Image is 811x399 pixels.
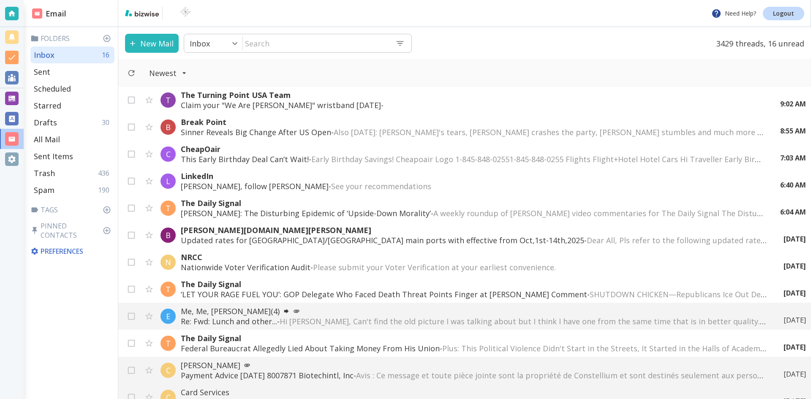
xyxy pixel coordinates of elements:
p: [PERSON_NAME], follow [PERSON_NAME] - [181,181,763,191]
p: B [166,122,171,132]
div: Sent [30,63,114,80]
p: ‘LET YOUR RAGE FUEL YOU’: GOP Delegate Who Faced Death Threat Points Finger at [PERSON_NAME] Comm... [181,289,767,299]
p: [PERSON_NAME]: The Disturbing Epidemic of ‘Upside-Down Morality’ - [181,208,763,218]
p: NRCC [181,252,767,262]
p: Drafts [34,117,57,128]
p: Me, Me, [PERSON_NAME] (4) [181,306,767,316]
p: All Mail [34,134,60,144]
p: Federal Bureaucrat Allegedly Lied About Taking Money From His Union - [181,343,767,353]
p: T [166,284,171,294]
div: Trash436 [30,165,114,182]
p: The Daily Signal [181,198,763,208]
p: T [166,95,171,105]
p: Trash [34,168,55,178]
p: 8:55 AM [780,126,806,136]
div: Drafts30 [30,114,114,131]
p: Spam [34,185,54,195]
h2: Email [32,8,66,19]
p: LinkedIn [181,171,763,181]
p: Inbox [34,50,54,60]
p: C [166,149,171,159]
p: L [166,176,170,186]
p: Sent [34,67,50,77]
img: BioTech International [166,7,205,20]
p: Need Help? [711,8,756,19]
div: Inbox16 [30,46,114,63]
div: Preferences [29,243,114,259]
p: [DATE] [784,369,806,379]
p: CheapOair [181,144,763,154]
span: See your recommendations ͏ ͏ ͏ ͏ ͏ ͏ ͏ ͏ ͏ ͏ ͏ ͏ ͏ ͏ ͏ ͏ ͏ ͏ ͏ ͏ ͏ ͏ ͏ ͏ ͏ ͏ ͏ ͏ ͏ ͏ ͏ ͏ ͏ ͏ ͏ ͏ ... [331,181,617,191]
p: Logout [773,11,794,16]
p: [DATE] [784,234,806,244]
p: 16 [102,50,113,60]
div: Spam190 [30,182,114,198]
p: Claim your "We Are [PERSON_NAME]" wristband [DATE] - [181,100,763,110]
span: ‌ ‌ ‌ ‌ ‌ ‌ ‌ ‌ ‌ ‌ ‌ ‌ ‌ ‌ ‌ ‌ ‌ ‌ ‌ ‌ ‌ ‌ ‌ ‌ ‌ ‌ ‌ ‌ ‌ ‌ ‌ ‌ ‌ ‌ ‌ ‌ ‌ ‌ ‌ ‌ ‌ ‌ ‌ ‌ ‌ ‌ ‌ ‌ ‌... [384,100,595,110]
p: C [166,365,171,375]
p: Break Point [181,117,763,127]
p: Scheduled [34,84,71,94]
p: [PERSON_NAME] [181,360,767,370]
img: bizwise [125,10,159,16]
div: Starred [30,97,114,114]
div: All Mail [30,131,114,148]
p: Updated rates for [GEOGRAPHIC_DATA]/[GEOGRAPHIC_DATA] main ports with effective from Oct,1st-14th... [181,235,767,245]
p: Card Services [181,387,767,397]
input: Search [243,35,389,52]
p: Starred [34,100,61,111]
button: Filter [141,64,195,82]
p: Payment Advice [DATE] 8007871 Biotechintl, Inc - [181,370,767,380]
p: Sinner Reveals Big Change After US Open - [181,127,763,137]
p: Inbox [190,38,210,49]
img: DashboardSidebarEmail.svg [32,8,42,19]
p: [DATE] [784,261,806,271]
p: Tags [30,205,114,214]
p: This Early Birthday Deal Can’t Wait! - [181,154,763,164]
span: Please submit your Voter Verification at your earliest convenience. ‌ ‌ ‌ ‌ ‌ ‌ ‌ ‌ ‌ ‌ ‌ ‌ ‌ ‌ ‌... [313,262,697,272]
p: [DATE] [784,315,806,325]
p: 9:02 AM [780,99,806,109]
p: T [166,203,171,213]
div: Scheduled [30,80,114,97]
div: Sent Items [30,148,114,165]
p: Preferences [30,247,113,256]
p: 3429 threads, 16 unread [711,34,804,53]
p: The Daily Signal [181,279,767,289]
p: Re: Fwd: Lunch and other... - [181,316,767,326]
p: [DATE] [784,288,806,298]
p: The Turning Point USA Team [181,90,763,100]
p: Folders [30,34,114,43]
p: 6:40 AM [780,180,806,190]
p: Sent Items [34,151,73,161]
p: B [166,230,171,240]
p: Nationwide Voter Verification Audit - [181,262,767,272]
p: 436 [98,168,113,178]
p: 6:04 AM [780,207,806,217]
p: Pinned Contacts [30,221,114,240]
p: 30 [102,118,113,127]
p: 190 [98,185,113,195]
p: T [166,338,171,348]
p: [PERSON_NAME][DOMAIN_NAME][PERSON_NAME] [181,225,767,235]
a: Logout [763,7,804,20]
p: E [166,311,170,321]
p: The Daily Signal [181,333,767,343]
p: 7:03 AM [780,153,806,163]
button: New Mail [125,34,179,53]
p: N [165,257,171,267]
p: [DATE] [784,342,806,352]
button: Refresh [124,65,139,81]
